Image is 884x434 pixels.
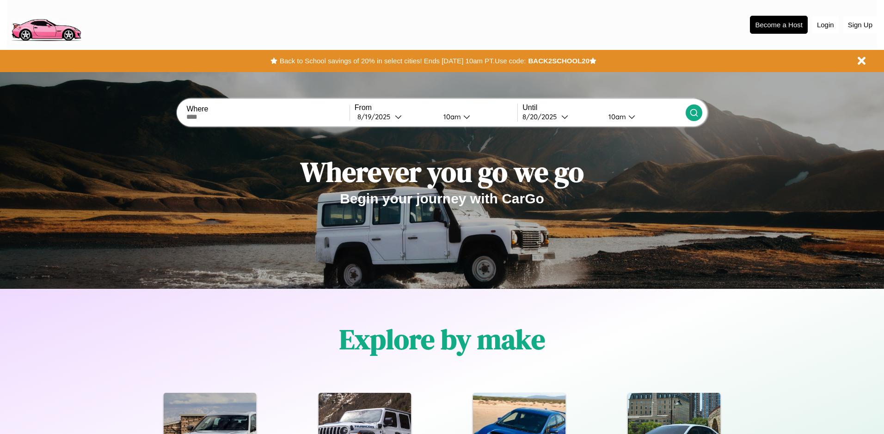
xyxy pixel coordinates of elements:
button: 10am [601,112,685,122]
button: Back to School savings of 20% in select cities! Ends [DATE] 10am PT.Use code: [277,55,528,67]
label: Until [522,104,685,112]
button: Become a Host [750,16,808,34]
label: From [355,104,517,112]
div: 8 / 20 / 2025 [522,112,561,121]
img: logo [7,5,85,43]
button: 10am [436,112,517,122]
div: 10am [439,112,463,121]
div: 8 / 19 / 2025 [357,112,395,121]
h1: Explore by make [339,320,545,358]
button: Sign Up [843,16,877,33]
div: 10am [604,112,628,121]
button: Login [812,16,839,33]
b: BACK2SCHOOL20 [528,57,589,65]
label: Where [186,105,349,113]
button: 8/19/2025 [355,112,436,122]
